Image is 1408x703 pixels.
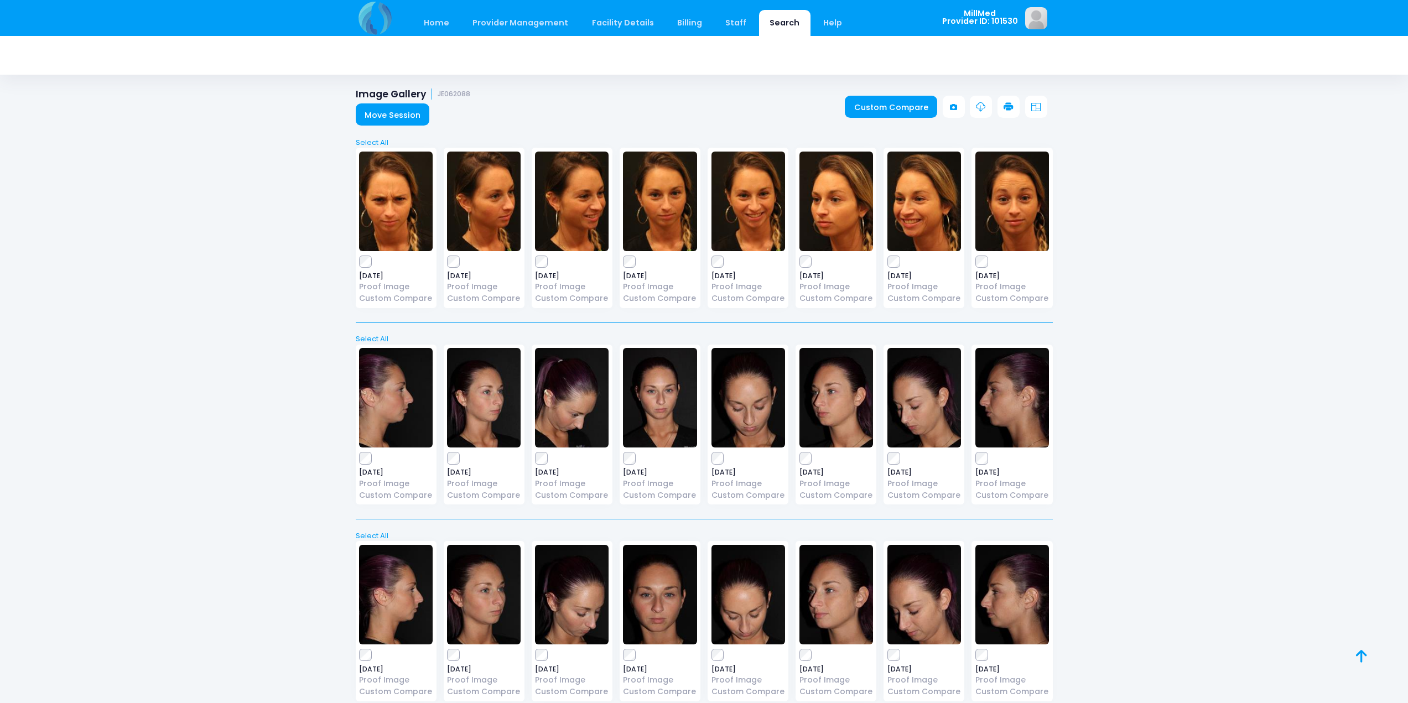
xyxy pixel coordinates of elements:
[799,348,873,447] img: image
[799,686,873,697] a: Custom Compare
[975,666,1049,673] span: [DATE]
[535,666,609,673] span: [DATE]
[711,666,785,673] span: [DATE]
[942,9,1018,25] span: MillMed Provider ID: 101530
[975,281,1049,293] a: Proof Image
[623,293,697,304] a: Custom Compare
[359,469,433,476] span: [DATE]
[623,281,697,293] a: Proof Image
[887,686,961,697] a: Custom Compare
[447,545,521,644] img: image
[799,469,873,476] span: [DATE]
[715,10,757,36] a: Staff
[447,478,521,490] a: Proof Image
[975,686,1049,697] a: Custom Compare
[845,96,937,118] a: Custom Compare
[535,281,609,293] a: Proof Image
[623,674,697,686] a: Proof Image
[447,152,521,251] img: image
[581,10,664,36] a: Facility Details
[812,10,853,36] a: Help
[535,686,609,697] a: Custom Compare
[711,293,785,304] a: Custom Compare
[413,10,460,36] a: Home
[799,490,873,501] a: Custom Compare
[359,674,433,686] a: Proof Image
[666,10,713,36] a: Billing
[356,88,471,100] h1: Image Gallery
[447,666,521,673] span: [DATE]
[623,490,697,501] a: Custom Compare
[799,545,873,644] img: image
[438,90,470,98] small: JE062088
[975,469,1049,476] span: [DATE]
[887,478,961,490] a: Proof Image
[887,273,961,279] span: [DATE]
[359,293,433,304] a: Custom Compare
[887,666,961,673] span: [DATE]
[359,478,433,490] a: Proof Image
[359,273,433,279] span: [DATE]
[975,674,1049,686] a: Proof Image
[711,348,785,447] img: image
[799,674,873,686] a: Proof Image
[887,490,961,501] a: Custom Compare
[799,273,873,279] span: [DATE]
[535,545,609,644] img: image
[359,666,433,673] span: [DATE]
[1025,7,1047,29] img: image
[975,490,1049,501] a: Custom Compare
[799,478,873,490] a: Proof Image
[623,273,697,279] span: [DATE]
[352,137,1056,148] a: Select All
[623,469,697,476] span: [DATE]
[359,490,433,501] a: Custom Compare
[535,293,609,304] a: Custom Compare
[623,152,697,251] img: image
[887,293,961,304] a: Custom Compare
[359,686,433,697] a: Custom Compare
[887,348,961,447] img: image
[447,686,521,697] a: Custom Compare
[352,530,1056,541] a: Select All
[711,273,785,279] span: [DATE]
[799,281,873,293] a: Proof Image
[711,152,785,251] img: image
[359,545,433,644] img: image
[887,469,961,476] span: [DATE]
[359,348,433,447] img: image
[887,281,961,293] a: Proof Image
[711,478,785,490] a: Proof Image
[447,490,521,501] a: Custom Compare
[711,686,785,697] a: Custom Compare
[799,293,873,304] a: Custom Compare
[447,281,521,293] a: Proof Image
[535,478,609,490] a: Proof Image
[623,686,697,697] a: Custom Compare
[975,273,1049,279] span: [DATE]
[799,152,873,251] img: image
[887,152,961,251] img: image
[975,348,1049,447] img: image
[623,666,697,673] span: [DATE]
[975,545,1049,644] img: image
[462,10,579,36] a: Provider Management
[447,469,521,476] span: [DATE]
[623,348,697,447] img: image
[535,490,609,501] a: Custom Compare
[711,469,785,476] span: [DATE]
[447,293,521,304] a: Custom Compare
[535,469,609,476] span: [DATE]
[711,674,785,686] a: Proof Image
[535,674,609,686] a: Proof Image
[975,152,1049,251] img: image
[359,281,433,293] a: Proof Image
[535,152,609,251] img: image
[535,273,609,279] span: [DATE]
[535,348,609,447] img: image
[799,666,873,673] span: [DATE]
[352,334,1056,345] a: Select All
[623,478,697,490] a: Proof Image
[887,674,961,686] a: Proof Image
[447,674,521,686] a: Proof Image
